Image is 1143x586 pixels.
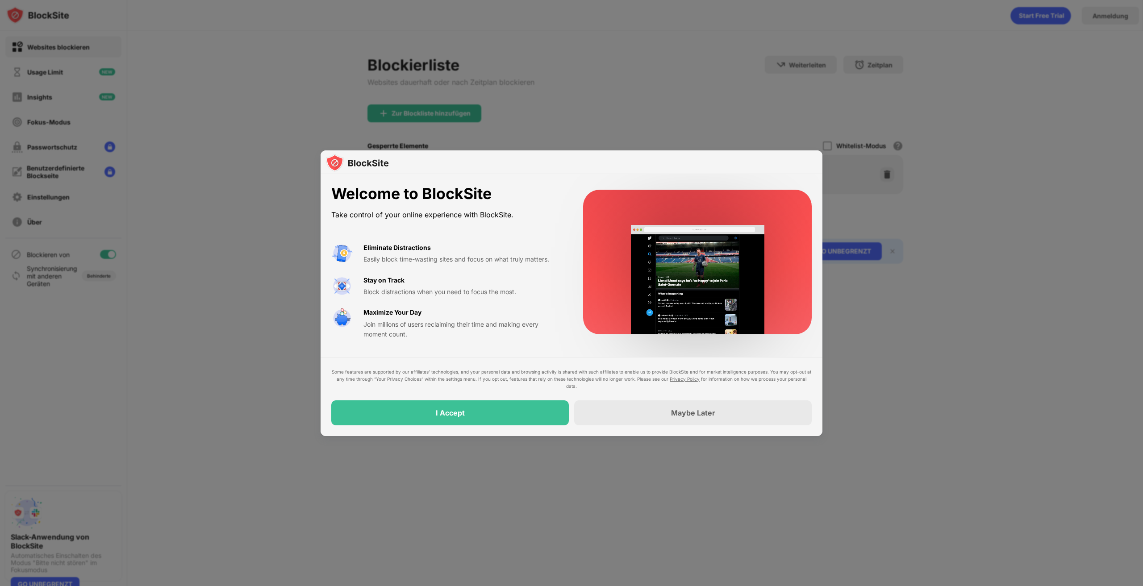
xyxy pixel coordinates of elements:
[363,254,562,264] div: Easily block time-wasting sites and focus on what truly matters.
[331,368,812,390] div: Some features are supported by our affiliates’ technologies, and your personal data and browsing ...
[363,275,405,285] div: Stay on Track
[331,208,562,221] div: Take control of your online experience with BlockSite.
[363,287,562,297] div: Block distractions when you need to focus the most.
[671,408,715,417] div: Maybe Later
[331,243,353,264] img: value-avoid-distractions.svg
[331,185,562,203] div: Welcome to BlockSite
[331,308,353,329] img: value-safe-time.svg
[363,320,562,340] div: Join millions of users reclaiming their time and making every moment count.
[331,275,353,297] img: value-focus.svg
[326,154,389,172] img: logo-blocksite.svg
[670,376,700,382] a: Privacy Policy
[363,308,421,317] div: Maximize Your Day
[436,408,465,417] div: I Accept
[363,243,431,253] div: Eliminate Distractions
